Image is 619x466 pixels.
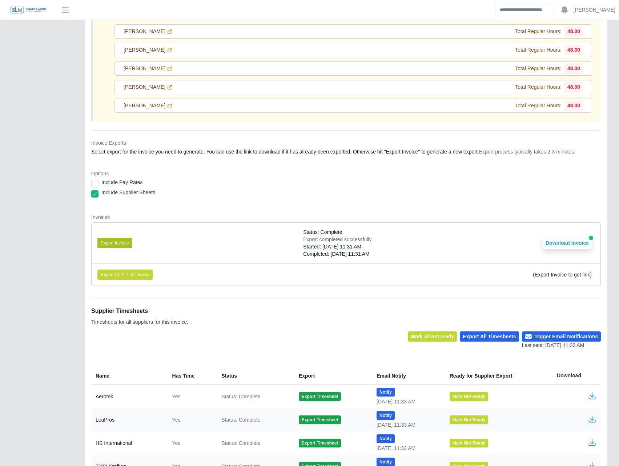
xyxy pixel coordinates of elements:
[450,392,489,401] button: Mark Not Ready
[10,6,47,14] img: SLM Logo
[551,367,601,385] th: Download
[166,385,216,409] td: Yes
[515,65,562,72] span: Total Regular Hours:
[299,392,341,401] button: Export Timesheet
[91,318,188,326] p: Timesheets for all suppliers for this invoice.
[377,434,395,443] button: Notify
[450,415,489,424] button: Mark Not Ready
[124,65,173,72] a: [PERSON_NAME]
[91,408,166,431] td: LeaPros
[221,439,260,447] span: Status: Complete
[221,416,260,423] span: Status: Complete
[124,83,173,91] a: [PERSON_NAME]
[124,46,173,54] a: [PERSON_NAME]
[221,393,260,400] span: Status: Complete
[533,272,592,278] span: (Export Invoice to get link)
[216,367,293,385] th: Status
[444,367,551,385] th: Ready for Supplier Export
[299,415,341,424] button: Export Timesheet
[479,149,575,155] span: Export process typically takes 2-3 minutes.
[377,421,438,429] div: [DATE] 11:33 AM
[515,102,562,109] span: Total Regular Hours:
[124,28,173,35] a: [PERSON_NAME]
[299,439,341,447] button: Export Timesheet
[91,170,601,177] dt: Options
[408,331,457,342] button: Mark all not ready
[91,367,166,385] th: Name
[460,331,519,342] button: Export All Timesheets
[97,270,153,280] button: Export Cost-Plus Invoice
[574,6,615,14] a: [PERSON_NAME]
[522,342,601,349] div: Last sent: [DATE] 11:33 AM
[166,431,216,455] td: Yes
[91,148,601,155] dd: Select export for the invoice you need to generate. You can use the link to download if it has al...
[166,367,216,385] th: Has Time
[91,139,601,147] dt: Invoice Exports
[101,189,155,196] label: Include Supplier Sheets
[515,46,562,54] span: Total Regular Hours:
[377,388,395,397] button: Notify
[564,26,583,37] span: 48.00
[303,228,342,236] span: Status: Complete
[495,4,555,16] input: Search
[293,367,371,385] th: Export
[515,83,562,91] span: Total Regular Hours:
[371,367,444,385] th: Email Notify
[377,411,395,420] button: Notify
[91,307,188,315] h1: Supplier Timesheets
[97,238,132,248] button: Export Invoice
[543,237,592,249] button: Download Invoice
[124,102,173,109] a: [PERSON_NAME]
[377,398,438,405] div: [DATE] 11:33 AM
[543,240,592,246] a: Download Invoice
[564,100,583,111] span: 48.00
[303,250,371,258] div: Completed: [DATE] 11:31 AM
[303,236,371,243] div: Export completed successfully
[450,439,489,447] button: Mark Not Ready
[564,63,583,74] span: 48.00
[91,214,601,221] dt: Invoices
[564,45,583,55] span: 48.00
[166,408,216,431] td: Yes
[91,385,166,409] td: Aerotek
[564,82,583,92] span: 48.00
[91,431,166,455] td: HS International
[522,331,601,342] button: Trigger Email Notifications
[515,28,562,35] span: Total Regular Hours:
[101,179,143,186] label: Include Pay Rates
[303,243,371,250] div: Started: [DATE] 11:31 AM
[377,445,438,452] div: [DATE] 11:33 AM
